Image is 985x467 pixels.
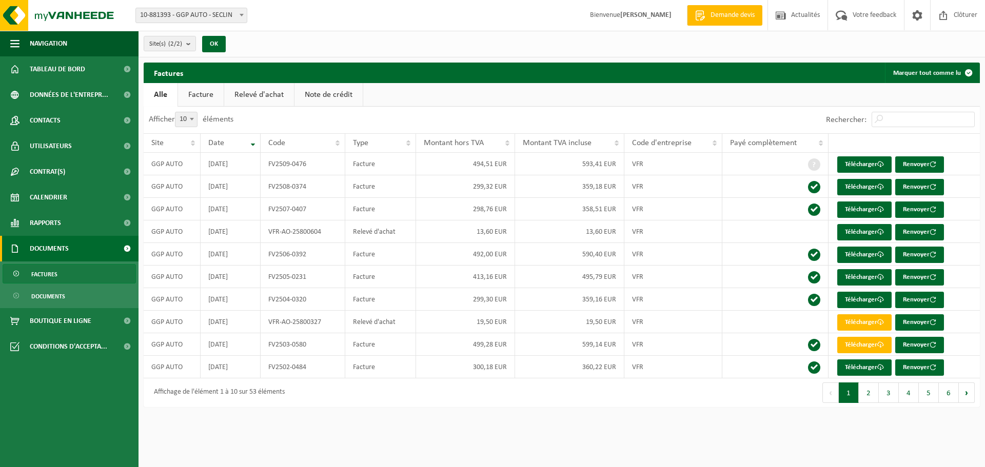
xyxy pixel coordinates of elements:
td: 300,18 EUR [416,356,515,378]
button: Site(s)(2/2) [144,36,196,51]
span: Site [151,139,164,147]
td: 359,16 EUR [515,288,624,311]
label: Rechercher: [826,116,866,124]
span: Type [353,139,368,147]
td: VFR [624,266,722,288]
td: 593,41 EUR [515,153,624,175]
td: FV2504-0320 [261,288,345,311]
button: Renvoyer [895,314,944,331]
td: [DATE] [201,198,261,220]
span: Factures [31,265,57,284]
td: VFR [624,220,722,243]
td: [DATE] [201,356,261,378]
td: [DATE] [201,288,261,311]
span: Contacts [30,108,61,133]
span: 10 [175,112,197,127]
td: GGP AUTO [144,288,201,311]
button: Renvoyer [895,292,944,308]
button: 5 [919,382,939,403]
button: Renvoyer [895,179,944,195]
td: 494,51 EUR [416,153,515,175]
span: Conditions d'accepta... [30,334,107,359]
td: 590,40 EUR [515,243,624,266]
label: Afficher éléments [149,115,233,124]
h2: Factures [144,63,193,83]
count: (2/2) [168,40,182,47]
button: Marquer tout comme lu [885,63,979,83]
td: [DATE] [201,311,261,333]
td: 358,51 EUR [515,198,624,220]
td: GGP AUTO [144,175,201,198]
a: Télécharger [837,224,892,240]
a: Télécharger [837,269,892,286]
td: VFR [624,333,722,356]
button: Renvoyer [895,201,944,218]
td: 495,79 EUR [515,266,624,288]
button: Next [959,382,975,403]
td: Facture [345,333,416,356]
span: Code [268,139,285,147]
td: Facture [345,288,416,311]
a: Télécharger [837,359,892,376]
span: Montant hors TVA [424,139,484,147]
a: Relevé d'achat [224,83,294,107]
td: [DATE] [201,243,261,266]
button: Renvoyer [895,269,944,286]
td: FV2509-0476 [261,153,345,175]
a: Télécharger [837,337,892,353]
span: 10-881393 - GGP AUTO - SECLIN [135,8,247,23]
span: Documents [31,287,65,306]
button: OK [202,36,226,52]
td: GGP AUTO [144,266,201,288]
td: [DATE] [201,175,261,198]
td: 359,18 EUR [515,175,624,198]
span: Montant TVA incluse [523,139,592,147]
a: Télécharger [837,179,892,195]
span: 10-881393 - GGP AUTO - SECLIN [136,8,247,23]
a: Note de crédit [294,83,363,107]
td: VFR [624,311,722,333]
a: Télécharger [837,247,892,263]
button: Renvoyer [895,359,944,376]
td: Facture [345,198,416,220]
td: GGP AUTO [144,243,201,266]
strong: [PERSON_NAME] [620,11,672,19]
td: GGP AUTO [144,333,201,356]
a: Factures [3,264,136,283]
td: 299,30 EUR [416,288,515,311]
td: VFR [624,153,722,175]
a: Facture [178,83,224,107]
td: GGP AUTO [144,356,201,378]
td: Facture [345,266,416,288]
td: Relevé d'achat [345,220,416,243]
a: Télécharger [837,314,892,331]
td: Facture [345,153,416,175]
a: Alle [144,83,178,107]
td: 19,50 EUR [416,311,515,333]
td: 13,60 EUR [515,220,624,243]
a: Télécharger [837,292,892,308]
td: FV2503-0580 [261,333,345,356]
button: 6 [939,382,959,403]
a: Documents [3,286,136,306]
td: GGP AUTO [144,311,201,333]
td: 499,28 EUR [416,333,515,356]
button: Renvoyer [895,156,944,173]
td: [DATE] [201,333,261,356]
span: Navigation [30,31,67,56]
button: Renvoyer [895,337,944,353]
span: Demande devis [708,10,757,21]
td: GGP AUTO [144,220,201,243]
td: VFR [624,243,722,266]
td: Facture [345,356,416,378]
span: Payé complètement [730,139,797,147]
td: VFR [624,198,722,220]
td: Facture [345,243,416,266]
a: Télécharger [837,201,892,218]
span: Code d'entreprise [632,139,692,147]
td: VFR-AO-25800327 [261,311,345,333]
span: Contrat(s) [30,159,65,185]
button: 4 [899,382,919,403]
td: 492,00 EUR [416,243,515,266]
span: Date [208,139,224,147]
